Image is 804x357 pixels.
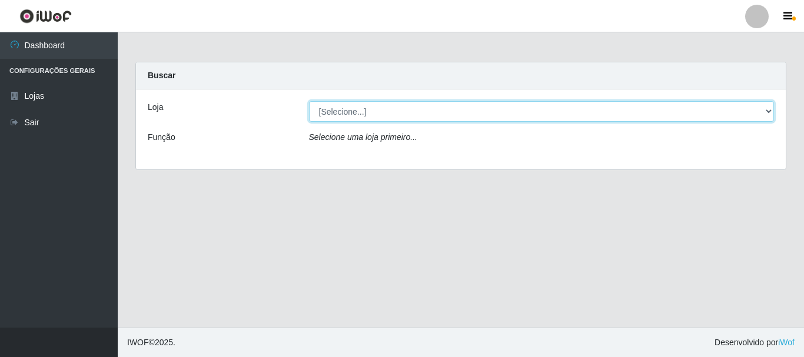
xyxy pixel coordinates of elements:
[778,338,795,347] a: iWof
[148,71,175,80] strong: Buscar
[19,9,72,24] img: CoreUI Logo
[309,132,417,142] i: Selecione uma loja primeiro...
[127,336,175,349] span: © 2025 .
[148,101,163,114] label: Loja
[715,336,795,349] span: Desenvolvido por
[127,338,149,347] span: IWOF
[148,131,175,144] label: Função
